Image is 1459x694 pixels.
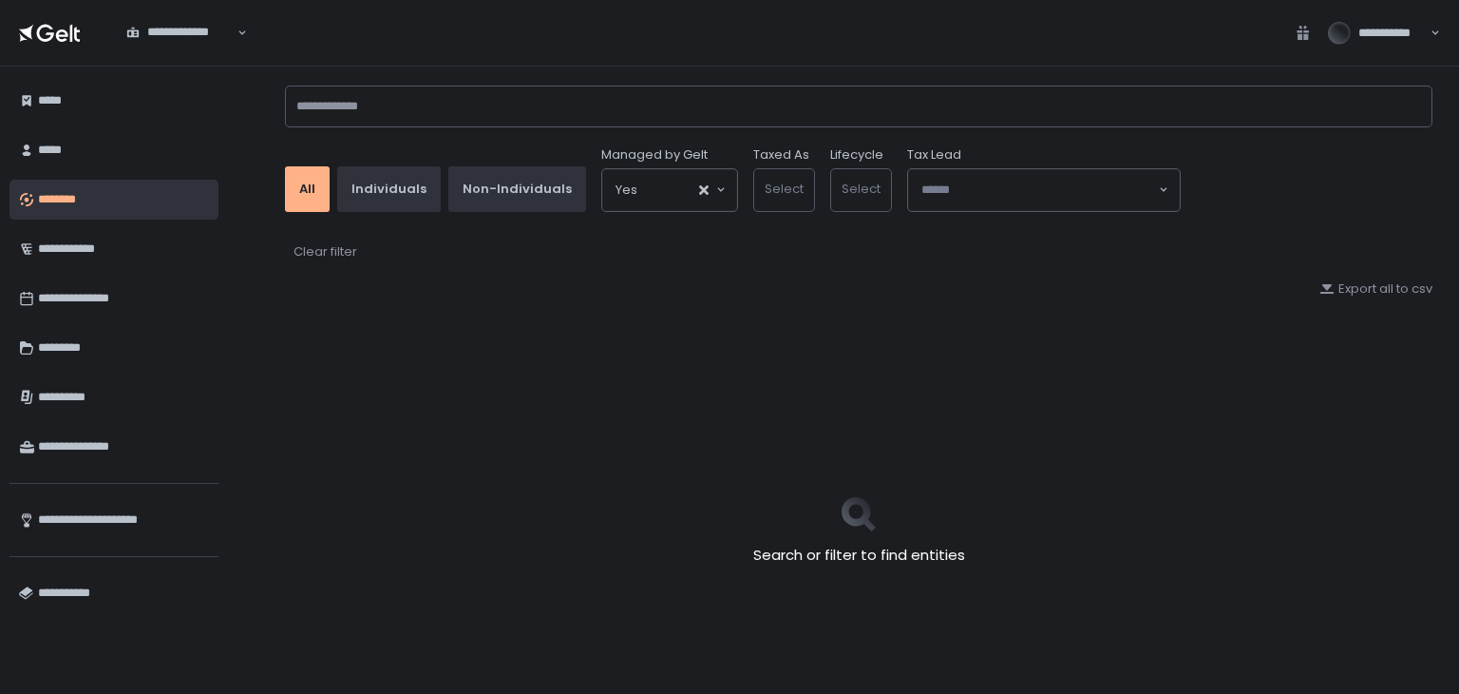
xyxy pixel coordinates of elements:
[765,180,804,198] span: Select
[907,146,961,164] span: Tax Lead
[637,181,697,200] input: Search for option
[616,181,637,200] span: Yes
[602,169,737,211] div: Search for option
[830,146,883,164] label: Lifecycle
[753,545,965,567] h2: Search or filter to find entities
[351,181,426,198] div: Individuals
[908,169,1180,211] div: Search for option
[299,181,315,198] div: All
[293,242,358,261] button: Clear filter
[921,181,1157,200] input: Search for option
[337,166,441,212] button: Individuals
[1319,280,1432,298] button: Export all to csv
[448,166,586,212] button: Non-Individuals
[699,185,709,195] button: Clear Selected
[842,180,881,198] span: Select
[294,243,357,260] div: Clear filter
[285,166,330,212] button: All
[753,146,809,164] label: Taxed As
[601,146,708,164] span: Managed by Gelt
[114,13,247,53] div: Search for option
[126,41,236,60] input: Search for option
[463,181,572,198] div: Non-Individuals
